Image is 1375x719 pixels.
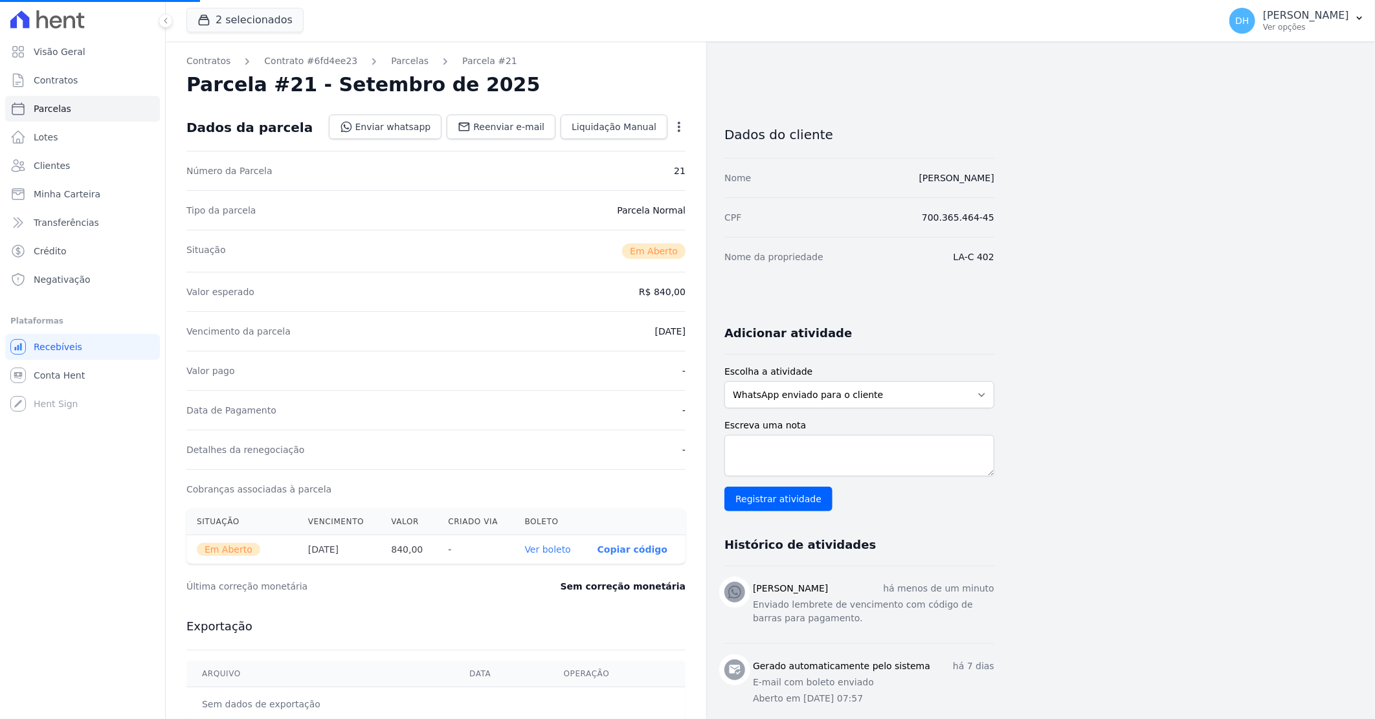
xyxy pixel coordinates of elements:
[186,8,304,32] button: 2 selecionados
[34,245,67,258] span: Crédito
[1263,9,1349,22] p: [PERSON_NAME]
[186,120,313,135] div: Dados da parcela
[186,243,226,259] dt: Situação
[724,171,751,184] dt: Nome
[447,115,555,139] a: Reenviar e-mail
[753,659,930,673] h3: Gerado automaticamente pelo sistema
[5,181,160,207] a: Minha Carteira
[515,509,587,535] th: Boleto
[462,54,517,68] a: Parcela #21
[724,211,741,224] dt: CPF
[438,535,514,564] th: -
[34,102,71,115] span: Parcelas
[186,164,273,177] dt: Número da Parcela
[186,325,291,338] dt: Vencimento da parcela
[525,544,571,555] a: Ver boleto
[724,250,823,263] dt: Nome da propriedade
[954,250,994,263] dd: LA-C 402
[329,115,442,139] a: Enviar whatsapp
[186,509,298,535] th: Situação
[34,340,82,353] span: Recebíveis
[655,325,686,338] dd: [DATE]
[682,443,686,456] dd: -
[186,73,541,96] h2: Parcela #21 - Setembro de 2025
[5,124,160,150] a: Lotes
[5,96,160,122] a: Parcelas
[682,364,686,377] dd: -
[724,419,994,432] label: Escreva uma nota
[682,404,686,417] dd: -
[1235,16,1249,25] span: DH
[753,692,994,705] p: Aberto em [DATE] 07:57
[197,543,260,556] span: Em Aberto
[5,238,160,264] a: Crédito
[186,619,686,634] h3: Exportação
[5,362,160,388] a: Conta Hent
[438,509,514,535] th: Criado via
[10,313,155,329] div: Plataformas
[34,74,78,87] span: Contratos
[34,131,58,144] span: Lotes
[186,580,482,593] dt: Última correção monetária
[264,54,357,68] a: Contrato #6fd4ee23
[724,537,876,553] h3: Histórico de atividades
[953,659,994,673] p: há 7 dias
[34,45,85,58] span: Visão Geral
[572,120,656,133] span: Liquidação Manual
[548,661,686,687] th: Operação
[724,326,852,341] h3: Adicionar atividade
[919,173,994,183] a: [PERSON_NAME]
[753,676,994,689] p: E-mail com boleto enviado
[186,54,230,68] a: Contratos
[34,159,70,172] span: Clientes
[186,443,305,456] dt: Detalhes da renegociação
[381,535,438,564] th: 840,00
[5,153,160,179] a: Clientes
[186,54,686,68] nav: Breadcrumb
[724,127,994,142] h3: Dados do cliente
[922,211,994,224] dd: 700.365.464-45
[454,661,548,687] th: Data
[5,39,160,65] a: Visão Geral
[1263,22,1349,32] p: Ver opções
[298,509,381,535] th: Vencimento
[1219,3,1375,39] button: DH [PERSON_NAME] Ver opções
[639,285,686,298] dd: R$ 840,00
[186,404,276,417] dt: Data de Pagamento
[381,509,438,535] th: Valor
[5,267,160,293] a: Negativação
[473,120,544,133] span: Reenviar e-mail
[598,544,667,555] button: Copiar código
[883,582,994,595] p: há menos de um minuto
[674,164,686,177] dd: 21
[724,365,994,379] label: Escolha a atividade
[622,243,686,259] span: Em Aberto
[34,273,91,286] span: Negativação
[186,285,254,298] dt: Valor esperado
[186,661,454,687] th: Arquivo
[186,483,331,496] dt: Cobranças associadas à parcela
[617,204,686,217] dd: Parcela Normal
[753,582,828,595] h3: [PERSON_NAME]
[391,54,429,68] a: Parcelas
[34,188,100,201] span: Minha Carteira
[5,210,160,236] a: Transferências
[561,115,667,139] a: Liquidação Manual
[753,598,994,625] p: Enviado lembrete de vencimento com código de barras para pagamento.
[34,216,99,229] span: Transferências
[186,364,235,377] dt: Valor pago
[5,334,160,360] a: Recebíveis
[561,580,686,593] dd: Sem correção monetária
[34,369,85,382] span: Conta Hent
[724,487,833,511] input: Registrar atividade
[186,204,256,217] dt: Tipo da parcela
[5,67,160,93] a: Contratos
[298,535,381,564] th: [DATE]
